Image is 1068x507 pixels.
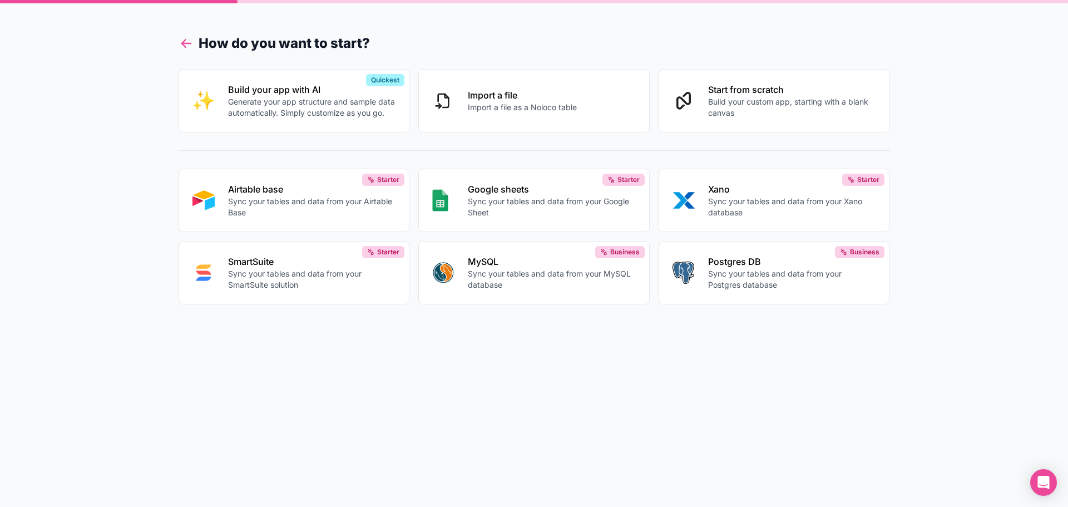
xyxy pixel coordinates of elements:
button: INTERNAL_WITH_AIBuild your app with AIGenerate your app structure and sample data automatically. ... [179,69,410,132]
p: Sync your tables and data from your MySQL database [468,268,636,291]
p: Sync your tables and data from your Google Sheet [468,196,636,218]
button: AIRTABLEAirtable baseSync your tables and data from your Airtable BaseStarter [179,169,410,232]
span: Business [610,248,640,257]
p: Sync your tables and data from your Postgres database [708,268,876,291]
p: Import a file as a Noloco table [468,102,577,113]
p: Sync your tables and data from your Xano database [708,196,876,218]
p: SmartSuite [228,255,396,268]
span: Business [850,248,879,257]
p: Sync your tables and data from your Airtable Base [228,196,396,218]
div: Quickest [366,74,404,86]
button: SMART_SUITESmartSuiteSync your tables and data from your SmartSuite solutionStarter [179,241,410,304]
span: Starter [377,175,399,184]
h1: How do you want to start? [179,33,890,53]
div: Open Intercom Messenger [1030,469,1057,496]
img: MYSQL [432,262,454,284]
button: XANOXanoSync your tables and data from your Xano databaseStarter [659,169,890,232]
button: Import a fileImport a file as a Noloco table [418,69,650,132]
span: Starter [377,248,399,257]
p: Google sheets [468,183,636,196]
button: Start from scratchBuild your custom app, starting with a blank canvas [659,69,890,132]
p: Import a file [468,88,577,102]
p: Postgres DB [708,255,876,268]
p: Xano [708,183,876,196]
p: MySQL [468,255,636,268]
img: AIRTABLE [192,189,215,211]
button: GOOGLE_SHEETSGoogle sheetsSync your tables and data from your Google SheetStarter [418,169,650,232]
p: Build your app with AI [228,83,396,96]
p: Generate your app structure and sample data automatically. Simply customize as you go. [228,96,396,119]
p: Airtable base [228,183,396,196]
img: INTERNAL_WITH_AI [192,90,215,112]
p: Start from scratch [708,83,876,96]
img: XANO [673,189,695,211]
img: SMART_SUITE [192,262,215,284]
img: POSTGRES [673,262,694,284]
span: Starter [857,175,879,184]
button: MYSQLMySQLSync your tables and data from your MySQL databaseBusiness [418,241,650,304]
button: POSTGRESPostgres DBSync your tables and data from your Postgres databaseBusiness [659,241,890,304]
img: GOOGLE_SHEETS [432,189,448,211]
p: Build your custom app, starting with a blank canvas [708,96,876,119]
p: Sync your tables and data from your SmartSuite solution [228,268,396,291]
span: Starter [617,175,640,184]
